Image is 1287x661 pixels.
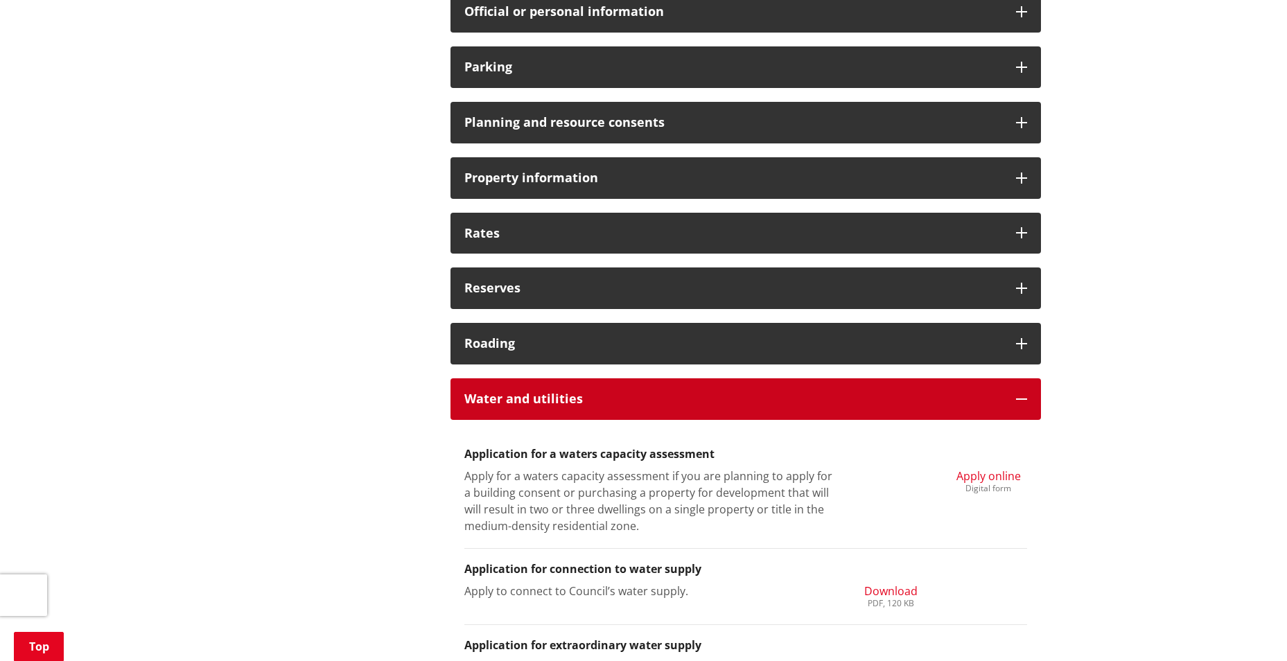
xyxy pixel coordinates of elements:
p: Apply for a waters capacity assessment if you are planning to apply for a building consent or pur... [464,468,832,534]
h3: Application for connection to water supply [464,563,1027,576]
p: Apply to connect to Council’s water supply. [464,583,832,599]
div: PDF, 120 KB [864,599,918,608]
span: Download [864,583,918,599]
h3: Rates [464,227,1002,240]
iframe: Messenger Launcher [1223,603,1273,653]
h3: Roading [464,337,1002,351]
a: Top [14,632,64,661]
a: Apply online Digital form [956,468,1021,493]
h3: Official or personal information [464,5,1002,19]
div: Digital form [956,484,1021,493]
h3: Reserves [464,281,1002,295]
h3: Planning and resource consents [464,116,1002,130]
a: Download PDF, 120 KB [864,583,918,608]
h3: Parking [464,60,1002,74]
h3: Application for extraordinary water supply [464,639,1027,652]
span: Apply online [956,468,1021,484]
h3: Water and utilities [464,392,1002,406]
h3: Property information [464,171,1002,185]
h3: Application for a waters capacity assessment [464,448,1027,461]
